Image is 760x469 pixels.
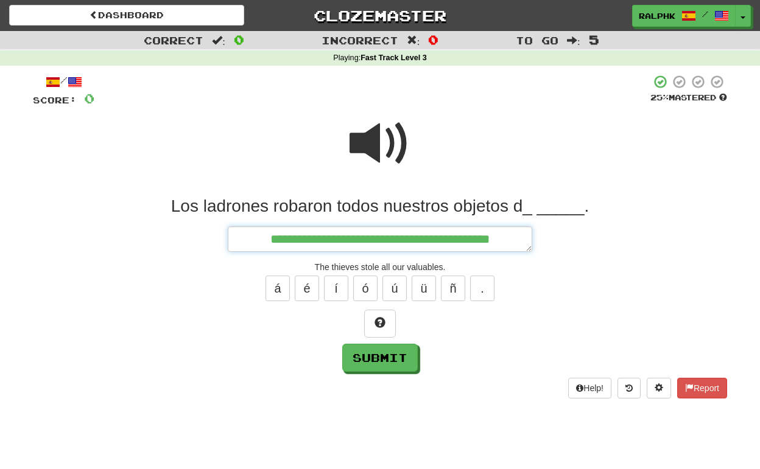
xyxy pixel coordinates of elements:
button: Submit [342,344,418,372]
a: Dashboard [9,5,244,26]
span: 5 [589,32,599,47]
span: Incorrect [322,34,398,46]
a: RalphK / [632,5,736,27]
span: : [212,35,225,46]
div: Los ladrones robaron todos nuestros objetos d_ _____. [33,195,727,217]
button: Hint! [364,310,396,338]
button: ú [382,276,407,301]
button: í [324,276,348,301]
span: : [407,35,420,46]
a: Clozemaster [262,5,498,26]
button: ó [353,276,378,301]
button: á [266,276,290,301]
button: ü [412,276,436,301]
span: Correct [144,34,203,46]
strong: Fast Track Level 3 [361,54,427,62]
span: RalphK [639,10,675,21]
button: Help! [568,378,611,398]
span: 0 [234,32,244,47]
div: The thieves stole all our valuables. [33,261,727,273]
button: . [470,276,494,301]
span: : [567,35,580,46]
span: Score: [33,95,77,105]
span: 0 [84,91,94,106]
div: / [33,74,94,89]
span: 25 % [650,92,669,102]
button: Report [677,378,727,398]
span: / [702,10,708,18]
span: 0 [428,32,438,47]
button: ñ [441,276,465,301]
button: Round history (alt+y) [617,378,641,398]
div: Mastered [650,92,727,103]
button: é [295,276,319,301]
span: To go [516,34,558,46]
